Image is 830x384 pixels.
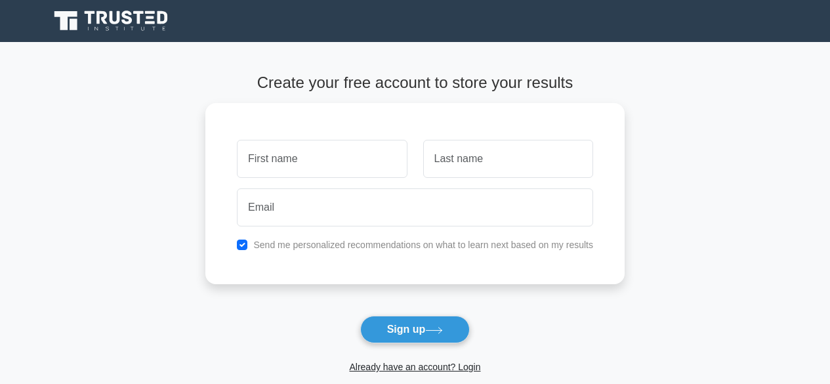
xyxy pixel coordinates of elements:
[253,240,593,250] label: Send me personalized recommendations on what to learn next based on my results
[360,316,470,343] button: Sign up
[237,140,407,178] input: First name
[205,74,625,93] h4: Create your free account to store your results
[237,188,593,226] input: Email
[349,362,480,372] a: Already have an account? Login
[423,140,593,178] input: Last name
